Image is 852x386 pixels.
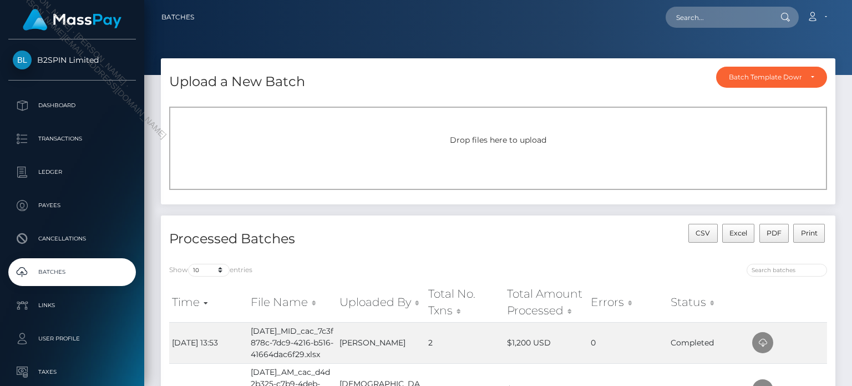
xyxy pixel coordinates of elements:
[666,7,770,28] input: Search...
[169,229,490,249] h4: Processed Batches
[729,73,802,82] div: Batch Template Download
[169,322,248,363] td: [DATE] 13:53
[8,92,136,119] a: Dashboard
[13,297,131,314] p: Links
[504,283,588,322] th: Total Amount Processed: activate to sort column ascending
[188,264,230,277] select: Showentries
[8,125,136,153] a: Transactions
[13,164,131,181] p: Ledger
[8,225,136,253] a: Cancellations
[13,230,131,247] p: Cancellations
[588,322,668,363] td: 0
[688,224,718,243] button: CSV
[337,283,425,322] th: Uploaded By: activate to sort column ascending
[13,264,131,280] p: Batches
[668,322,749,363] td: Completed
[8,158,136,186] a: Ledger
[248,322,337,363] td: [DATE]_MID_cac_7c3f878c-7dc9-4216-b516-41664dac6f29.xlsx
[13,97,131,114] p: Dashboard
[716,67,827,88] button: Batch Template Download
[668,283,749,322] th: Status: activate to sort column ascending
[161,6,194,29] a: Batches
[425,322,504,363] td: 2
[13,197,131,214] p: Payees
[729,229,747,237] span: Excel
[337,322,425,363] td: [PERSON_NAME]
[248,283,337,322] th: File Name: activate to sort column ascending
[696,229,710,237] span: CSV
[8,258,136,286] a: Batches
[747,264,827,277] input: Search batches
[425,283,504,322] th: Total No. Txns: activate to sort column ascending
[722,224,755,243] button: Excel
[450,135,546,145] span: Drop files here to upload
[13,51,32,69] img: B2SPIN Limited
[767,229,782,237] span: PDF
[169,72,305,92] h4: Upload a New Batch
[169,283,248,322] th: Time: activate to sort column ascending
[504,322,588,363] td: $1,200 USD
[8,192,136,219] a: Payees
[8,55,136,65] span: B2SPIN Limited
[8,292,136,319] a: Links
[588,283,668,322] th: Errors: activate to sort column ascending
[759,224,789,243] button: PDF
[793,224,825,243] button: Print
[8,358,136,386] a: Taxes
[13,330,131,347] p: User Profile
[13,364,131,380] p: Taxes
[23,9,121,31] img: MassPay Logo
[13,131,131,147] p: Transactions
[801,229,818,237] span: Print
[169,264,252,277] label: Show entries
[8,325,136,353] a: User Profile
